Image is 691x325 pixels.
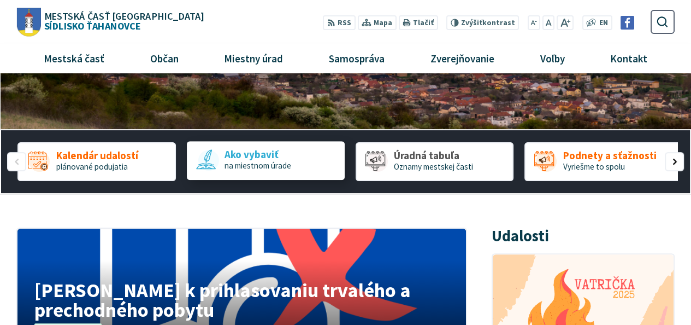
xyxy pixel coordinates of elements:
span: Zverejňovanie [426,44,498,73]
span: RSS [338,18,351,29]
a: Úradná tabuľa Oznamy mestskej časti [356,142,513,181]
a: EN [596,18,611,29]
span: Zvýšiť [461,18,482,27]
div: 3 / 5 [356,142,513,181]
span: Tlačiť [413,19,434,27]
span: na miestnom úrade [224,160,291,171]
a: Kalendár udalostí plánované podujatia [17,142,175,181]
span: Vyriešme to spolu [563,161,625,172]
span: Mestská časť [GEOGRAPHIC_DATA] [44,11,203,21]
div: Predošlý slajd [7,152,26,171]
a: Podnety a sťažnosti Vyriešme to spolu [524,142,682,181]
h3: Udalosti [492,228,549,245]
button: Zvýšiťkontrast [446,15,519,30]
a: Miestny úrad [205,44,302,73]
div: 2 / 5 [187,142,345,181]
div: Nasledujúci slajd [665,152,683,171]
a: Logo Sídlisko Ťahanovce, prejsť na domovskú stránku. [16,8,203,36]
span: kontrast [461,19,515,27]
span: Úradná tabuľa [394,150,473,161]
h1: Sídlisko Ťahanovce [40,11,203,31]
div: 4 / 5 [524,142,682,181]
div: 1 / 5 [17,142,175,181]
span: Samospráva [324,44,388,73]
button: Nastaviť pôvodnú veľkosť písma [542,15,554,30]
span: Kontakt [606,44,652,73]
h4: [PERSON_NAME] k prihlasovaniu trvalého a prechodného pobytu [34,280,450,320]
span: Oznamy mestskej časti [394,161,473,172]
a: Zverejňovanie [411,44,513,73]
a: Voľby [521,44,583,73]
span: Mapa [374,18,392,29]
span: Podnety a sťažnosti [563,150,657,161]
span: Voľby [536,44,569,73]
button: Zväčšiť veľkosť písma [557,15,574,30]
span: plánované podujatia [56,161,128,172]
a: RSS [323,15,355,30]
span: Občan [146,44,182,73]
a: Kontakt [592,44,666,73]
img: Prejsť na Facebook stránku [621,16,634,30]
span: Ako vybaviť [224,149,291,160]
a: Mapa [357,15,396,30]
img: Prejsť na domovskú stránku [16,8,40,36]
span: Kalendár udalostí [56,150,138,161]
a: Ako vybaviť na miestnom úrade [187,141,345,179]
a: Občan [131,44,197,73]
a: Mestská časť [25,44,123,73]
span: Miestny úrad [220,44,287,73]
button: Tlačiť [398,15,438,30]
button: Zmenšiť veľkosť písma [528,15,541,30]
span: Mestská časť [39,44,108,73]
span: EN [599,18,608,29]
a: Samospráva [310,44,404,73]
